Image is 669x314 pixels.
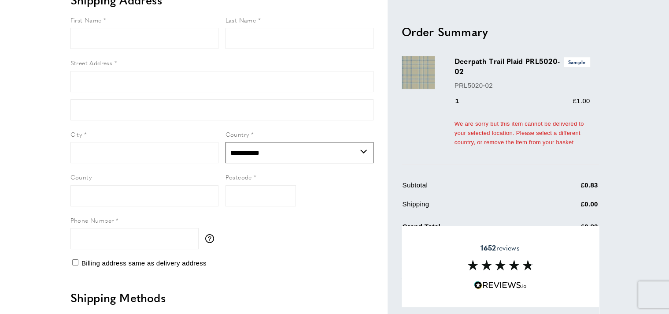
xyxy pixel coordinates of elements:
span: Phone Number [70,216,114,224]
span: City [70,130,82,138]
td: £0.83 [537,180,598,198]
td: £0.00 [537,199,598,217]
span: £1.00 [573,97,590,105]
strong: 1652 [480,243,496,253]
td: £0.83 [537,220,598,239]
span: reviews [480,243,519,252]
span: Billing address same as delivery address [81,259,207,267]
h2: Shipping Methods [70,290,373,306]
div: We are sorry but this item cannot be delivered to your selected location. Please select a differe... [455,120,590,147]
td: Shipping [403,199,536,217]
span: Last Name [225,15,256,24]
td: Subtotal [403,180,536,198]
img: Reviews.io 5 stars [474,281,527,289]
span: Country [225,130,249,138]
span: Sample [564,58,590,67]
img: Deerpath Trail Plaid PRL5020-02 [402,56,435,90]
p: PRL5020-02 [455,80,590,91]
button: More information [205,234,218,243]
img: Reviews section [467,260,533,270]
span: Street Address [70,58,113,67]
span: First Name [70,15,102,24]
td: Grand Total [403,220,536,239]
input: Billing address same as delivery address [72,259,78,265]
span: Postcode [225,172,252,181]
span: County [70,172,92,181]
h3: Deerpath Trail Plaid PRL5020-02 [455,56,590,77]
h2: Order Summary [402,24,599,40]
div: 1 [455,96,472,106]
